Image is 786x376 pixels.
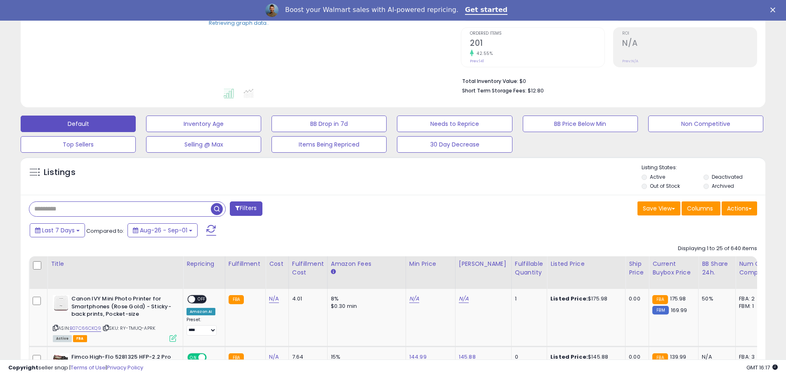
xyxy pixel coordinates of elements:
button: Inventory Age [146,116,261,132]
div: Fulfillment [229,260,262,268]
div: $175.98 [550,295,619,303]
h2: 201 [470,38,604,50]
div: ASIN: [53,295,177,341]
div: Fulfillment Cost [292,260,324,277]
button: BB Price Below Min [523,116,638,132]
div: Num of Comp. [739,260,769,277]
div: FBA: 2 [739,295,766,303]
div: 0.00 [629,295,642,303]
span: OFF [195,296,208,303]
a: N/A [459,295,469,303]
small: FBM [652,306,668,315]
label: Archived [712,182,734,189]
span: 175.98 [670,295,686,303]
div: 50% [702,295,729,303]
div: Min Price [409,260,452,268]
small: Prev: 141 [470,59,484,64]
h5: Listings [44,167,76,178]
b: Short Term Storage Fees: [462,87,526,94]
h2: N/A [622,38,757,50]
span: 169.99 [671,306,687,314]
div: Repricing [186,260,222,268]
label: Active [650,173,665,180]
button: Last 7 Days [30,223,85,237]
button: BB Drop in 7d [271,116,387,132]
div: Amazon Fees [331,260,402,268]
button: Actions [722,201,757,215]
span: 2025-09-9 16:17 GMT [746,364,778,371]
button: Items Being Repriced [271,136,387,153]
div: Fulfillable Quantity [515,260,543,277]
div: Retrieving graph data.. [209,19,269,26]
span: ROI [622,31,757,36]
div: $0.30 min [331,303,399,310]
a: Get started [465,6,507,15]
button: Aug-26 - Sep-01 [127,223,198,237]
span: Last 7 Days [42,226,75,234]
div: [PERSON_NAME] [459,260,508,268]
div: 8% [331,295,399,303]
div: Amazon AI [186,308,215,315]
div: Boost your Walmart sales with AI-powered repricing. [285,6,458,14]
div: seller snap | | [8,364,143,372]
span: Compared to: [86,227,124,235]
button: Selling @ Max [146,136,261,153]
div: Displaying 1 to 25 of 640 items [678,245,757,253]
a: N/A [409,295,419,303]
p: Listing States: [642,164,765,172]
small: FBA [652,295,668,304]
img: 31ejkQUlyKL._SL40_.jpg [53,295,69,312]
div: Ship Price [629,260,645,277]
button: Columns [682,201,720,215]
div: 1 [515,295,541,303]
span: Aug-26 - Sep-01 [140,226,187,234]
button: Save View [637,201,680,215]
img: Profile image for Adrian [265,4,279,17]
span: $12.80 [528,87,544,95]
div: BB Share 24h. [702,260,732,277]
div: Listed Price [550,260,622,268]
a: Terms of Use [71,364,106,371]
a: B07C66CKQ9 [70,325,101,332]
li: $0 [462,76,751,85]
a: N/A [269,295,279,303]
label: Out of Stock [650,182,680,189]
div: Cost [269,260,285,268]
button: Needs to Reprice [397,116,512,132]
button: 30 Day Decrease [397,136,512,153]
div: Current Buybox Price [652,260,695,277]
div: Close [770,7,779,12]
button: Filters [230,201,262,216]
b: Total Inventory Value: [462,78,518,85]
label: Deactivated [712,173,743,180]
button: Non Competitive [648,116,763,132]
b: Canon IVY Mini Photo Printer for Smartphones (Rose Gold) - Sticky-back prints, Pocket-size [71,295,172,320]
span: All listings currently available for purchase on Amazon [53,335,72,342]
a: Privacy Policy [107,364,143,371]
span: Columns [687,204,713,213]
span: FBA [73,335,87,342]
b: Listed Price: [550,295,588,303]
button: Top Sellers [21,136,136,153]
strong: Copyright [8,364,38,371]
div: Title [51,260,179,268]
span: | SKU: RY-TMUQ-APRK [102,325,155,331]
div: FBM: 1 [739,303,766,310]
span: Ordered Items [470,31,604,36]
small: 42.55% [474,50,493,57]
small: Prev: N/A [622,59,638,64]
small: FBA [229,295,244,304]
div: 4.01 [292,295,321,303]
small: Amazon Fees. [331,268,336,276]
button: Default [21,116,136,132]
div: Preset: [186,317,219,336]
